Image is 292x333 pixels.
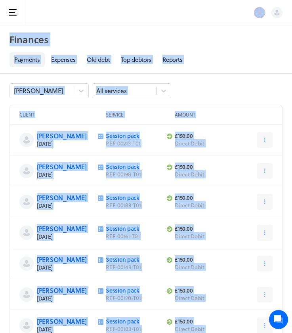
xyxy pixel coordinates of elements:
[175,318,221,325] p: £150.00
[19,111,103,118] p: Client
[37,224,86,233] a: [PERSON_NAME]
[23,136,141,152] input: Search articles
[106,163,139,171] a: Session pack
[10,52,45,67] a: Payments
[37,140,93,148] p: [DATE]
[106,193,139,202] a: Session pack
[37,193,86,202] a: [PERSON_NAME]
[175,201,221,209] p: Direct Debit
[12,92,146,108] button: New conversation
[175,287,221,294] p: £150.00
[106,232,162,240] p: REF-00161-T01
[12,38,147,51] h1: Hi [PERSON_NAME]
[106,263,162,271] p: REF-00143-T01
[37,171,93,179] p: [DATE]
[82,52,115,67] a: Old debt
[10,32,282,48] h2: Finances
[106,111,172,118] p: Service
[175,170,221,178] p: Direct Debit
[96,86,127,95] div: All services
[175,111,248,118] p: Amount
[37,131,86,140] a: [PERSON_NAME]
[106,170,162,178] p: REF-00198-T01
[106,132,139,140] a: Session pack
[37,202,93,210] p: [DATE]
[37,162,86,171] a: [PERSON_NAME]
[251,4,268,21] button: PT Perdi - Sweat Smile Succeed
[106,325,162,333] p: REF-00103-T01
[175,294,221,302] p: Direct Debit
[37,286,86,295] a: [PERSON_NAME]
[175,140,221,147] p: Direct Debit
[175,132,221,140] p: £150.00
[12,53,147,78] h2: We're here to help. Ask us anything!
[106,294,162,302] p: REF-00120-T01
[106,201,162,209] p: REF-00183-T01
[175,225,221,232] p: £150.00
[11,123,148,133] p: Find an answer quickly
[175,194,221,201] p: £150.00
[14,86,63,95] div: [PERSON_NAME]
[51,97,95,103] span: New conversation
[158,52,187,67] a: Reports
[37,317,86,326] a: [PERSON_NAME]
[10,52,282,67] nav: Tabs
[106,140,162,147] p: REF-00213-T01
[37,264,93,272] p: [DATE]
[175,325,221,333] p: Direct Debit
[269,310,288,329] iframe: gist-messenger-bubble-iframe
[37,233,93,241] p: [DATE]
[175,163,221,170] p: £150.00
[37,255,86,264] a: [PERSON_NAME]
[106,255,139,264] a: Session pack
[46,52,80,67] a: Expenses
[37,295,93,302] p: [DATE]
[116,52,156,67] a: Top debtors
[175,232,221,240] p: Direct Debit
[106,286,139,295] a: Session pack
[254,7,265,18] img: PT Perdi - Sweat Smile Succeed
[175,263,221,271] p: Direct Debit
[106,224,139,233] a: Session pack
[175,256,221,263] p: £150.00
[106,317,139,325] a: Session pack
